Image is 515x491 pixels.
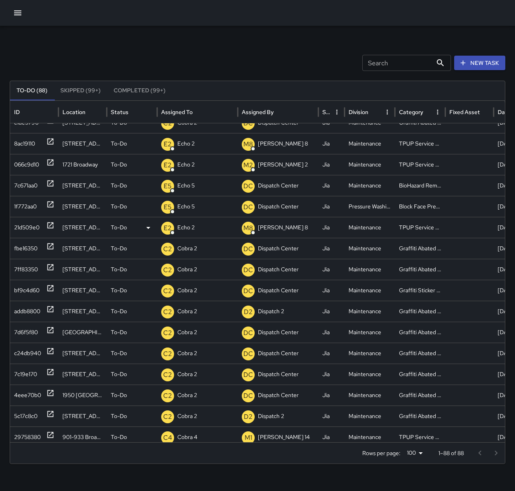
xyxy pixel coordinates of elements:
p: C2 [163,328,172,338]
p: Dispatch Center [258,322,299,343]
p: Dispatch Center [258,385,299,406]
p: C2 [163,349,172,359]
p: Cobra 2 [177,238,197,259]
p: C2 [163,370,172,380]
button: Division column menu [382,106,393,118]
div: Jia [318,406,345,427]
div: Maintenance [345,427,395,447]
p: E5 [164,181,172,191]
div: Jia [318,175,345,196]
p: C2 [163,265,172,275]
div: 066c9d10 [14,154,39,175]
p: M8 [243,139,253,149]
p: DC [243,370,253,380]
div: 2295 Broadway [58,259,107,280]
div: Division [349,108,368,116]
div: 2299 Broadway [58,364,107,385]
div: Maintenance [345,406,395,427]
p: Cobra 2 [177,364,197,385]
div: 1636 Telegraph Avenue [58,133,107,154]
p: To-Do [111,301,127,322]
p: Dispatch Center [258,259,299,280]
p: [PERSON_NAME] 2 [258,154,308,175]
div: Maintenance [345,280,395,301]
div: Jia [318,196,345,217]
div: c24db940 [14,343,41,364]
div: 1950 Broadway [58,385,107,406]
div: Maintenance [345,322,395,343]
div: Jia [318,217,345,238]
div: 7c671aa0 [14,175,37,196]
p: M1 [245,433,252,443]
p: Echo 5 [177,175,195,196]
div: fbe16350 [14,238,37,259]
p: Cobra 2 [177,343,197,364]
p: C4 [163,433,172,443]
div: Graffiti Abated Large [395,385,445,406]
p: D2 [244,307,253,317]
p: DC [243,202,253,212]
p: To-Do [111,133,127,154]
p: To-Do [111,343,127,364]
p: DC [243,286,253,296]
p: C2 [163,412,172,422]
div: addb8800 [14,301,40,322]
div: Graffiti Abated Large [395,343,445,364]
div: Maintenance [345,364,395,385]
button: Completed (99+) [107,81,172,100]
div: Maintenance [345,175,395,196]
div: Graffiti Abated Large [395,406,445,427]
p: Dispatch Center [258,280,299,301]
p: To-Do [111,196,127,217]
button: Source column menu [331,106,343,118]
div: 901-933 Broadway [58,427,107,447]
div: 21d509e0 [14,217,39,238]
p: DC [243,244,253,254]
p: 1–88 of 88 [438,449,464,457]
div: Category [399,108,423,116]
p: To-Do [111,238,127,259]
div: Assigned By [242,108,274,116]
div: Assigned To [161,108,193,116]
div: Source [322,108,330,116]
div: Maintenance [345,217,395,238]
div: 1f772aa0 [14,196,37,217]
p: Echo 2 [177,133,195,154]
div: BioHazard Removed [395,175,445,196]
p: Rows per page: [362,449,401,457]
div: 2270 Broadway [58,406,107,427]
p: [PERSON_NAME] 8 [258,217,308,238]
div: TPUP Service Requested [395,154,445,175]
p: Dispatch Center [258,343,299,364]
p: C2 [163,286,172,296]
p: DC [243,181,253,191]
div: Location [62,108,85,116]
button: Skipped (99+) [54,81,107,100]
div: Jia [318,301,345,322]
div: Maintenance [345,238,395,259]
div: TPUP Service Requested [395,133,445,154]
p: To-Do [111,259,127,280]
div: 7ff83350 [14,259,38,280]
button: Category column menu [432,106,443,118]
p: To-Do [111,385,127,406]
div: 7d6f5f80 [14,322,38,343]
p: C2 [163,307,172,317]
div: 1630 San Pablo Avenue [58,217,107,238]
div: Jia [318,133,345,154]
div: TPUP Service Requested [395,427,445,447]
p: Dispatch Center [258,175,299,196]
p: Cobra 2 [177,385,197,406]
p: Dispatch 2 [258,301,284,322]
div: 415 24th Street [58,343,107,364]
p: Cobra 4 [177,427,197,447]
div: Jia [318,259,345,280]
p: To-Do [111,217,127,238]
p: [PERSON_NAME] 8 [258,133,308,154]
p: Cobra 2 [177,406,197,427]
div: 372 24th Street [58,280,107,301]
div: Graffiti Abated Large [395,259,445,280]
div: Graffiti Abated Large [395,322,445,343]
p: C2 [163,244,172,254]
div: Maintenance [345,154,395,175]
